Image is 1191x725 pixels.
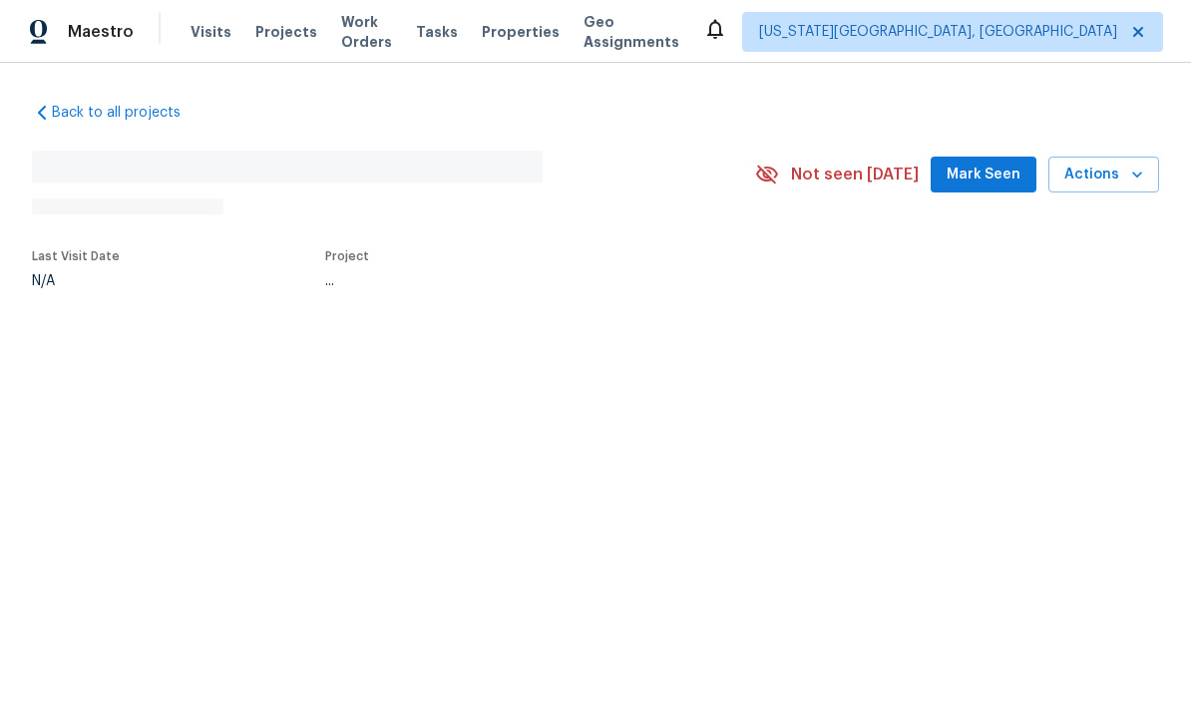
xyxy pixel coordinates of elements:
a: Back to all projects [32,103,223,123]
span: Properties [482,22,560,42]
span: Work Orders [341,12,392,52]
button: Mark Seen [931,157,1036,193]
span: Geo Assignments [584,12,679,52]
span: Visits [191,22,231,42]
div: ... [325,274,708,288]
span: Actions [1064,163,1143,187]
button: Actions [1048,157,1159,193]
span: Last Visit Date [32,250,120,262]
div: N/A [32,274,120,288]
span: [US_STATE][GEOGRAPHIC_DATA], [GEOGRAPHIC_DATA] [759,22,1117,42]
span: Tasks [416,25,458,39]
span: Not seen [DATE] [791,165,919,184]
span: Project [325,250,369,262]
span: Maestro [68,22,134,42]
span: Mark Seen [947,163,1020,187]
span: Projects [255,22,317,42]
